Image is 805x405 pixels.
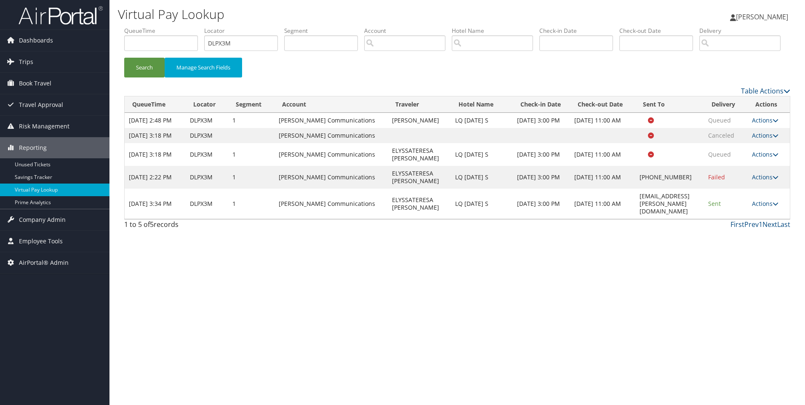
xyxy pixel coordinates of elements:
[19,252,69,273] span: AirPortal® Admin
[570,96,635,113] th: Check-out Date: activate to sort column ascending
[513,143,570,166] td: [DATE] 3:00 PM
[570,166,635,189] td: [DATE] 11:00 AM
[275,166,388,189] td: [PERSON_NAME] Communications
[388,113,451,128] td: [PERSON_NAME]
[124,219,281,234] div: 1 to 5 of records
[570,189,635,219] td: [DATE] 11:00 AM
[388,143,451,166] td: ELYSSATERESA [PERSON_NAME]
[186,128,228,143] td: DLPX3M
[777,220,790,229] a: Last
[165,58,242,77] button: Manage Search Fields
[19,116,69,137] span: Risk Management
[275,143,388,166] td: [PERSON_NAME] Communications
[186,143,228,166] td: DLPX3M
[451,143,513,166] td: LQ [DATE] S
[730,4,797,29] a: [PERSON_NAME]
[513,113,570,128] td: [DATE] 3:00 PM
[708,200,721,208] span: Sent
[19,5,103,25] img: airportal-logo.png
[124,58,165,77] button: Search
[704,96,748,113] th: Delivery: activate to sort column ascending
[539,27,619,35] label: Check-in Date
[19,137,47,158] span: Reporting
[19,73,51,94] span: Book Travel
[204,27,284,35] label: Locator
[186,96,228,113] th: Locator: activate to sort column ascending
[748,96,790,113] th: Actions
[752,116,778,124] a: Actions
[752,150,778,158] a: Actions
[451,166,513,189] td: LQ [DATE] S
[635,96,704,113] th: Sent To: activate to sort column ascending
[19,209,66,230] span: Company Admin
[752,200,778,208] a: Actions
[736,12,788,21] span: [PERSON_NAME]
[228,113,275,128] td: 1
[635,166,704,189] td: [PHONE_NUMBER]
[752,173,778,181] a: Actions
[125,189,186,219] td: [DATE] 3:34 PM
[759,220,762,229] a: 1
[570,113,635,128] td: [DATE] 11:00 AM
[708,116,731,124] span: Queued
[125,143,186,166] td: [DATE] 3:18 PM
[452,27,539,35] label: Hotel Name
[741,86,790,96] a: Table Actions
[388,189,451,219] td: ELYSSATERESA [PERSON_NAME]
[388,166,451,189] td: ELYSSATERESA [PERSON_NAME]
[228,189,275,219] td: 1
[150,220,154,229] span: 5
[570,143,635,166] td: [DATE] 11:00 AM
[124,27,204,35] label: QueueTime
[228,166,275,189] td: 1
[752,131,778,139] a: Actions
[228,96,275,113] th: Segment: activate to sort column ascending
[19,30,53,51] span: Dashboards
[708,131,734,139] span: Canceled
[125,96,186,113] th: QueueTime: activate to sort column descending
[451,96,513,113] th: Hotel Name: activate to sort column ascending
[513,96,570,113] th: Check-in Date: activate to sort column ascending
[186,166,228,189] td: DLPX3M
[275,96,388,113] th: Account: activate to sort column ascending
[744,220,759,229] a: Prev
[125,113,186,128] td: [DATE] 2:48 PM
[125,166,186,189] td: [DATE] 2:22 PM
[364,27,452,35] label: Account
[451,113,513,128] td: LQ [DATE] S
[186,189,228,219] td: DLPX3M
[388,96,451,113] th: Traveler: activate to sort column ascending
[19,231,63,252] span: Employee Tools
[186,113,228,128] td: DLPX3M
[699,27,787,35] label: Delivery
[513,189,570,219] td: [DATE] 3:00 PM
[275,113,388,128] td: [PERSON_NAME] Communications
[451,189,513,219] td: LQ [DATE] S
[762,220,777,229] a: Next
[125,128,186,143] td: [DATE] 3:18 PM
[228,143,275,166] td: 1
[19,94,63,115] span: Travel Approval
[284,27,364,35] label: Segment
[118,5,570,23] h1: Virtual Pay Lookup
[619,27,699,35] label: Check-out Date
[513,166,570,189] td: [DATE] 3:00 PM
[635,189,704,219] td: [EMAIL_ADDRESS][PERSON_NAME][DOMAIN_NAME]
[708,150,731,158] span: Queued
[730,220,744,229] a: First
[275,189,388,219] td: [PERSON_NAME] Communications
[275,128,388,143] td: [PERSON_NAME] Communications
[19,51,33,72] span: Trips
[708,173,725,181] span: Failed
